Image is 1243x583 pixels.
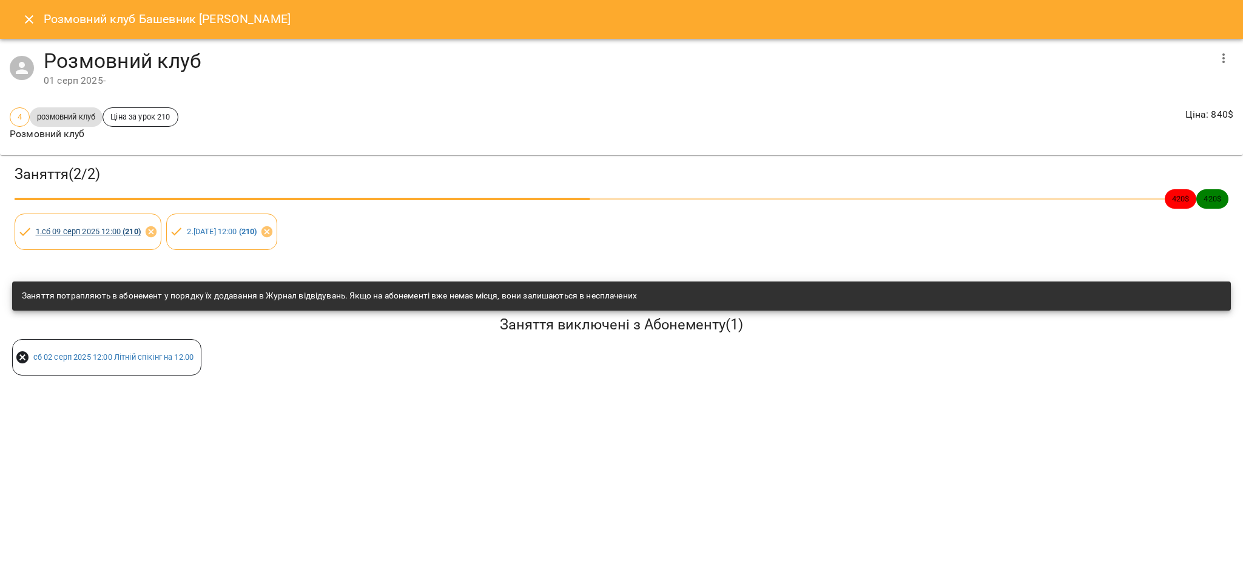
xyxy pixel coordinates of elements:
[123,227,141,236] b: ( 210 )
[30,111,103,123] span: розмовний клуб
[15,165,1228,184] h3: Заняття ( 2 / 2 )
[15,5,44,34] button: Close
[1196,193,1228,204] span: 420 $
[1185,107,1233,122] p: Ціна : 840 $
[36,227,141,236] a: 1.сб 09 серп 2025 12:00 (210)
[44,10,291,29] h6: Розмовний клуб Башевник [PERSON_NAME]
[33,352,194,362] a: сб 02 серп 2025 12:00 Літній спікінг на 12.00
[22,285,637,307] div: Заняття потрапляють в абонемент у порядку їх додавання в Журнал відвідувань. Якщо на абонементі в...
[10,111,29,123] span: 4
[15,214,161,250] div: 1.сб 09 серп 2025 12:00 (210)
[44,49,1209,73] h4: Розмовний клуб
[239,227,257,236] b: ( 210 )
[12,315,1231,334] h5: Заняття виключені з Абонементу ( 1 )
[44,73,1209,88] div: 01 серп 2025 -
[187,227,257,236] a: 2.[DATE] 12:00 (210)
[1165,193,1197,204] span: 420 $
[10,127,178,141] p: Розмовний клуб
[103,111,177,123] span: Ціна за урок 210
[166,214,278,250] div: 2.[DATE] 12:00 (210)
